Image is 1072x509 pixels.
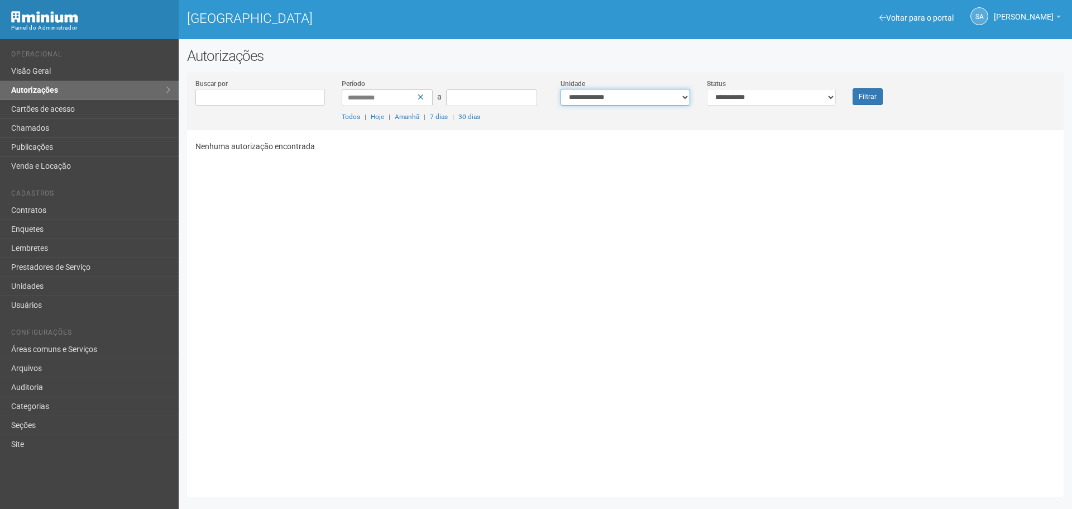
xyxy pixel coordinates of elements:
img: Minium [11,11,78,23]
h2: Autorizações [187,47,1064,64]
a: 7 dias [430,113,448,121]
h1: [GEOGRAPHIC_DATA] [187,11,617,26]
label: Buscar por [195,79,228,89]
a: 30 dias [458,113,480,121]
label: Unidade [561,79,585,89]
span: Silvio Anjos [994,2,1054,21]
span: | [365,113,366,121]
p: Nenhuma autorização encontrada [195,141,1055,151]
li: Cadastros [11,189,170,201]
li: Configurações [11,329,170,340]
a: SA [970,7,988,25]
span: a [437,92,442,101]
label: Status [707,79,726,89]
span: | [424,113,425,121]
button: Filtrar [853,88,883,105]
div: Painel do Administrador [11,23,170,33]
a: [PERSON_NAME] [994,14,1061,23]
a: Todos [342,113,360,121]
a: Voltar para o portal [879,13,954,22]
span: | [452,113,454,121]
a: Hoje [371,113,384,121]
a: Amanhã [395,113,419,121]
span: | [389,113,390,121]
li: Operacional [11,50,170,62]
label: Período [342,79,365,89]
